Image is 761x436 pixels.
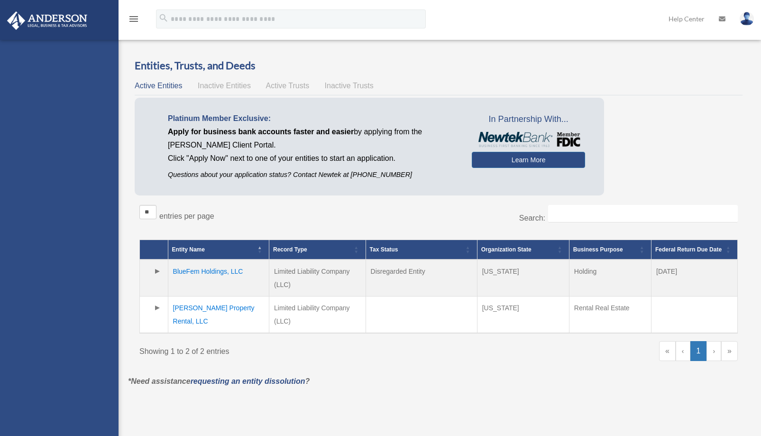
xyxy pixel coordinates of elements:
img: NewtekBankLogoSM.png [477,132,580,147]
span: Inactive Trusts [325,82,374,90]
a: Previous [676,341,690,361]
a: requesting an entity dissolution [191,377,305,385]
a: Next [706,341,721,361]
th: Organization State: Activate to sort [477,240,569,260]
span: Tax Status [370,246,398,253]
span: Inactive Entities [198,82,251,90]
img: Anderson Advisors Platinum Portal [4,11,90,30]
i: menu [128,13,139,25]
td: [PERSON_NAME] Property Rental, LLC [168,297,269,334]
span: Federal Return Due Date [655,246,722,253]
a: Last [721,341,738,361]
td: [US_STATE] [477,297,569,334]
a: First [659,341,676,361]
a: Learn More [472,152,585,168]
td: Limited Liability Company (LLC) [269,297,366,334]
h3: Entities, Trusts, and Deeds [135,58,743,73]
a: menu [128,17,139,25]
em: *Need assistance ? [128,377,310,385]
td: Limited Liability Company (LLC) [269,260,366,297]
span: Business Purpose [573,246,623,253]
p: Platinum Member Exclusive: [168,112,458,125]
td: BlueFem Holdings, LLC [168,260,269,297]
th: Federal Return Due Date: Activate to sort [651,240,738,260]
span: Organization State [481,246,532,253]
th: Entity Name: Activate to invert sorting [168,240,269,260]
td: [US_STATE] [477,260,569,297]
td: [DATE] [651,260,738,297]
span: Apply for business bank accounts faster and easier [168,128,354,136]
i: search [158,13,169,23]
label: entries per page [159,212,214,220]
td: Disregarded Entity [366,260,477,297]
div: Showing 1 to 2 of 2 entries [139,341,431,358]
label: Search: [519,214,545,222]
th: Business Purpose: Activate to sort [569,240,651,260]
th: Record Type: Activate to sort [269,240,366,260]
p: by applying from the [PERSON_NAME] Client Portal. [168,125,458,152]
th: Tax Status: Activate to sort [366,240,477,260]
a: 1 [690,341,707,361]
span: In Partnership With... [472,112,585,127]
td: Holding [569,260,651,297]
img: User Pic [740,12,754,26]
p: Click "Apply Now" next to one of your entities to start an application. [168,152,458,165]
span: Active Trusts [266,82,310,90]
td: Rental Real Estate [569,297,651,334]
span: Entity Name [172,246,205,253]
span: Active Entities [135,82,182,90]
span: Record Type [273,246,307,253]
p: Questions about your application status? Contact Newtek at [PHONE_NUMBER] [168,169,458,181]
